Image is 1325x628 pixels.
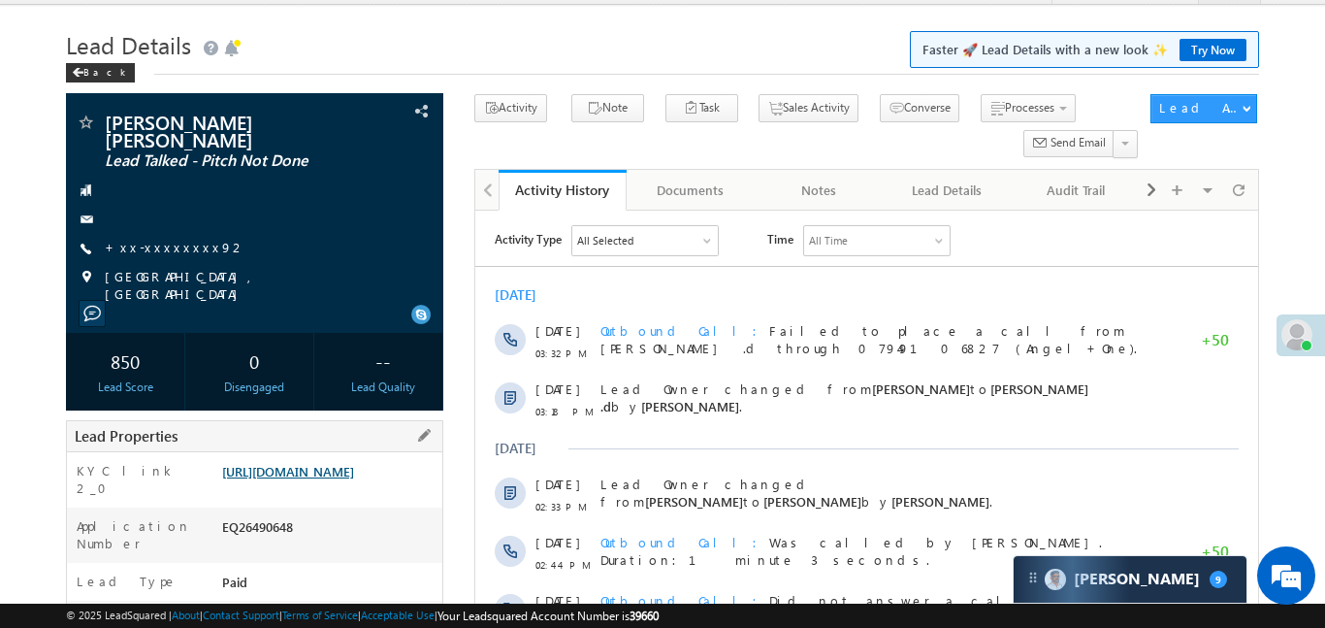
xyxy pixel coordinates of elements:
[77,517,203,552] label: Application Number
[60,192,118,210] span: 03:18 PM
[66,62,145,79] a: Back
[288,282,386,299] span: [PERSON_NAME]
[884,170,1012,211] a: Lead Details
[726,565,754,588] span: +50
[125,381,294,398] span: Outbound Call
[1159,99,1242,116] div: Lead Actions
[217,517,442,545] div: EQ26490648
[66,63,135,83] div: Back
[222,463,354,479] a: [URL][DOMAIN_NAME]
[217,573,442,600] div: Paid
[627,170,755,211] a: Documents
[1180,39,1246,61] a: Try Now
[60,556,104,574] span: [DATE]
[60,381,104,399] span: [DATE]
[60,498,104,515] span: [DATE]
[416,282,514,299] span: [PERSON_NAME]
[125,381,605,415] span: Did not answer a call by [PERSON_NAME].
[329,343,437,379] div: --
[125,440,627,474] span: Was called by [PERSON_NAME]. Duration:38 seconds.
[125,170,613,204] span: [PERSON_NAME] .d
[513,181,612,199] div: Activity History
[474,94,547,122] button: Activity
[125,170,613,204] span: Lead Owner changed from to by .
[726,507,754,530] span: +50
[60,112,104,129] span: [DATE]
[105,239,246,255] a: +xx-xxxxxxxx92
[334,21,372,39] div: All Time
[726,120,754,144] span: +50
[60,170,104,187] span: [DATE]
[1012,170,1140,211] a: Audit Trail
[125,556,627,590] span: Was called by [PERSON_NAME]. Duration:1 minute 41 seconds.
[437,609,659,623] span: Your Leadsquared Account Number is
[170,282,268,299] span: [PERSON_NAME]
[60,462,118,479] span: 10:10 AM
[66,607,659,625] span: © 2025 LeadSquared | | | | |
[899,179,994,202] div: Lead Details
[125,112,294,128] span: Outbound Call
[1150,94,1257,123] button: Lead Actions
[726,332,754,355] span: +50
[97,16,242,45] div: All Selected
[60,440,104,457] span: [DATE]
[1025,570,1041,585] img: carter-drag
[125,265,517,299] span: Lead Owner changed from to by .
[759,94,858,122] button: Sales Activity
[282,609,358,621] a: Terms of Service
[60,265,104,282] span: [DATE]
[77,462,203,497] label: KYC link 2_0
[125,498,294,514] span: Outbound Call
[60,323,104,341] span: [DATE]
[499,170,627,211] a: Activity History
[102,21,158,39] div: All Selected
[60,134,118,151] span: 03:32 PM
[397,170,495,186] span: [PERSON_NAME]
[1013,555,1247,604] div: carter-dragCarter[PERSON_NAME]9
[105,268,408,303] span: [GEOGRAPHIC_DATA], [GEOGRAPHIC_DATA]
[105,151,338,171] span: Lead Talked - Pitch Not Done
[19,229,82,247] div: [DATE]
[77,573,178,590] label: Lead Type
[60,404,118,421] span: 03:08 PM
[125,323,627,357] span: Was called by [PERSON_NAME]. Duration:1 minute 3 seconds.
[60,520,118,538] span: 09:29 AM
[756,170,884,211] a: Notes
[19,15,86,44] span: Activity Type
[329,379,437,396] div: Lead Quality
[200,379,308,396] div: Disengaged
[125,556,294,573] span: Outbound Call
[922,40,1246,59] span: Faster 🚀 Lead Details with a new look ✨
[71,343,179,379] div: 850
[203,609,279,621] a: Contact Support
[125,498,605,532] span: Did not answer a call by [PERSON_NAME].
[665,94,738,122] button: Task
[60,578,118,613] span: 07:50 PM
[642,179,737,202] div: Documents
[981,94,1076,122] button: Processes
[125,440,294,456] span: Outbound Call
[105,113,338,148] span: [PERSON_NAME] [PERSON_NAME]
[1027,179,1122,202] div: Audit Trail
[1050,134,1106,151] span: Send Email
[125,323,294,340] span: Outbound Call
[75,426,178,446] span: Lead Properties
[630,609,659,623] span: 39660
[726,390,754,413] span: +50
[60,346,118,363] span: 02:44 PM
[166,187,264,204] span: [PERSON_NAME]
[771,179,866,202] div: Notes
[1210,571,1227,588] span: 9
[125,112,662,146] span: Failed to place a call from [PERSON_NAME] .d through 07949106827 (Angel+One).
[60,287,118,305] span: 02:33 PM
[880,94,959,122] button: Converse
[200,343,308,379] div: 0
[571,94,644,122] button: Note
[19,76,82,93] div: [DATE]
[1005,100,1054,115] span: Processes
[66,29,191,60] span: Lead Details
[292,15,318,44] span: Time
[726,448,754,472] span: +50
[172,609,200,621] a: About
[1023,130,1115,158] button: Send Email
